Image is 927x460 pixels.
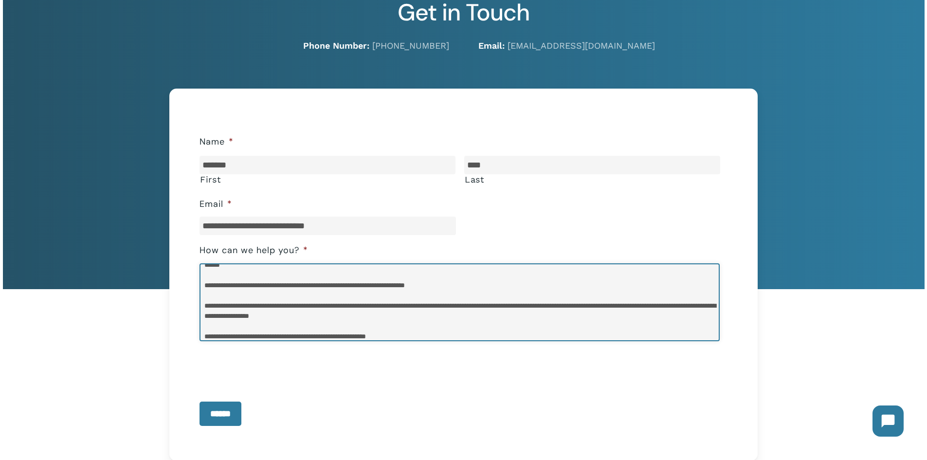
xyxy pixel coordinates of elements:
[200,348,347,386] iframe: reCAPTCHA
[200,245,308,256] label: How can we help you?
[465,175,720,184] label: Last
[372,40,449,51] a: [PHONE_NUMBER]
[508,40,655,51] a: [EMAIL_ADDRESS][DOMAIN_NAME]
[200,199,232,210] label: Email
[200,175,455,184] label: First
[478,40,505,51] strong: Email:
[200,136,234,147] label: Name
[303,40,369,51] strong: Phone Number:
[863,396,913,446] iframe: Chatbot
